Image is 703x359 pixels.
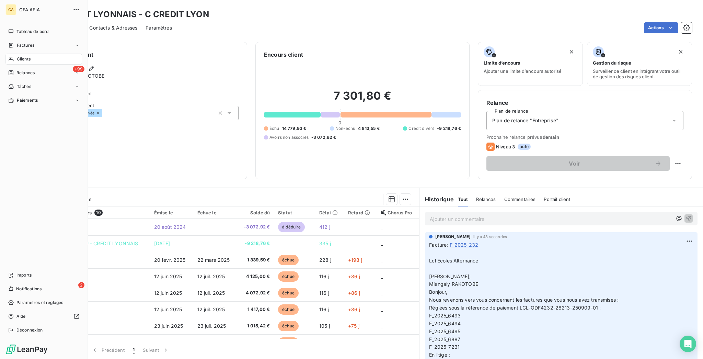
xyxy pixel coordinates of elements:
span: _ [381,290,383,296]
span: Nous revenons vers vous concernant les factures que vous nous avez transmises : [429,297,619,303]
div: Échue le [197,210,233,215]
span: 105 j [319,323,330,329]
span: OD TROP PERCU - CREDIT LYONNAIS [49,240,138,246]
span: Tableau de bord [16,29,48,35]
div: Statut [278,210,311,215]
div: Solde dû [241,210,270,215]
span: Clients [17,56,31,62]
span: 4 125,00 € [241,273,270,280]
span: En litige : [429,352,450,358]
span: 0 [338,120,341,125]
span: -9 218,76 € [241,240,270,247]
span: Miangaly RAKOTOBE​ [429,281,478,287]
span: Gestion du risque [593,60,631,66]
span: échue [278,255,299,265]
span: Voir [495,161,655,166]
h6: Encours client [264,51,303,59]
div: CA [5,4,16,15]
span: F_2025_232 [450,241,479,248]
span: Prochaine relance prévue [486,134,683,140]
span: Propriétés Client [55,91,239,100]
span: 2 [78,282,84,288]
span: échue [278,337,299,348]
h6: Historique [419,195,454,203]
span: _ [381,240,383,246]
button: Suivant [139,343,173,357]
span: 4 813,55 € [358,125,380,132]
span: 335 j [319,240,331,246]
span: Non-échu [335,125,355,132]
span: [DATE] [154,240,170,246]
span: CFA AFIA [19,7,69,12]
span: Réglées sous la référence de paiement LCL-ODF4232-28213-250909-01 : [429,305,601,311]
span: F_2025_6494 [429,321,461,326]
span: Échu [269,125,279,132]
button: Voir [486,156,670,171]
div: Open Intercom Messenger [680,336,696,352]
span: F_2025_6887 [429,336,460,342]
span: Ajouter une limite d’encours autorisé [484,68,562,74]
span: 20 août 2024 [154,224,186,230]
span: +99 [73,66,84,72]
span: 412 j [319,224,330,230]
span: 1 [133,347,135,354]
span: +86 j [348,290,360,296]
span: échue [278,271,299,282]
span: 4 072,92 € [241,290,270,296]
span: +75 j [348,323,359,329]
span: Contacts & Adresses [89,24,137,31]
span: F_2025_6495 [429,328,460,334]
span: 22 mars 2025 [197,257,230,263]
span: F_2025_7231 [429,344,460,350]
span: Aide [16,313,26,319]
span: _ [381,306,383,312]
span: 116 j [319,273,329,279]
span: Imports [16,272,32,278]
span: à déduire [278,222,305,232]
span: demain [543,134,560,140]
span: Paiements [17,97,38,103]
h6: Relance [486,99,683,107]
span: Tâches [17,83,31,90]
span: Plan de relance "Entreprise" [492,117,558,124]
span: 12 juin 2025 [154,290,182,296]
span: Paramètres et réglages [16,300,63,306]
span: 14 779,93 € [282,125,307,132]
span: F_2025_6493 [429,313,461,318]
span: Relances [476,197,496,202]
span: Tout [458,197,468,202]
span: +86 j [348,273,360,279]
div: Délai [319,210,340,215]
span: 23 juin 2025 [154,323,183,329]
span: Miangaly RAKOTOBE [56,72,105,79]
h2: 7 301,80 € [264,89,461,110]
a: Aide [5,311,82,322]
span: _ [381,257,383,263]
span: il y a 48 secondes [473,235,507,239]
span: _ [381,224,383,230]
span: Lcl​ Ecoles Alternance [429,258,478,263]
img: Logo LeanPay [5,344,48,355]
span: Déconnexion [16,327,43,333]
span: Factures [17,42,34,48]
span: 116 j [319,306,329,312]
span: 12 juin 2025 [154,306,182,312]
span: -9 218,76 € [437,125,461,132]
span: [PERSON_NAME];​ [429,273,471,279]
span: Niveau 3 [496,144,515,149]
span: [PERSON_NAME] [435,234,471,240]
span: échue [278,288,299,298]
div: Émise le [154,210,189,215]
span: échue [278,304,299,315]
button: Limite d’encoursAjouter une limite d’encours autorisé [478,42,583,86]
span: _ [381,323,383,329]
span: 12 juil. 2025 [197,290,225,296]
div: Retard [348,210,372,215]
span: Facture : [429,241,448,248]
span: 1 417,00 € [241,306,270,313]
span: Paramètres [146,24,172,31]
div: Pièces comptables [49,210,146,216]
span: +86 j [348,306,360,312]
button: 1 [129,343,139,357]
span: 10 [94,210,102,216]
